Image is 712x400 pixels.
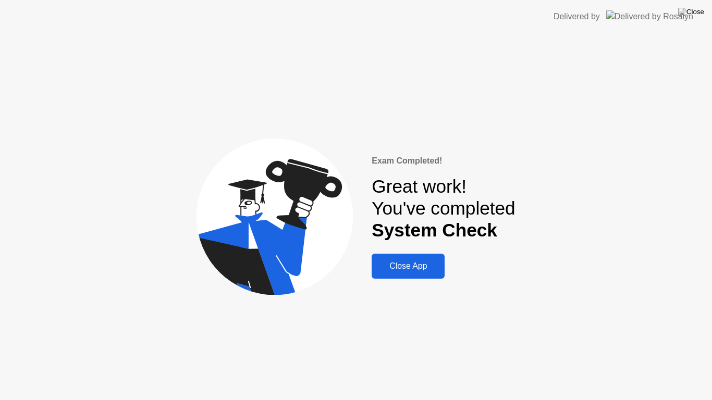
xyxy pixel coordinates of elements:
img: Delivered by Rosalyn [606,10,693,22]
div: Exam Completed! [372,155,515,167]
img: Close [678,8,704,16]
b: System Check [372,220,497,240]
div: Close App [375,261,441,271]
div: Great work! You've completed [372,176,515,242]
button: Close App [372,254,445,279]
div: Delivered by [554,10,600,23]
